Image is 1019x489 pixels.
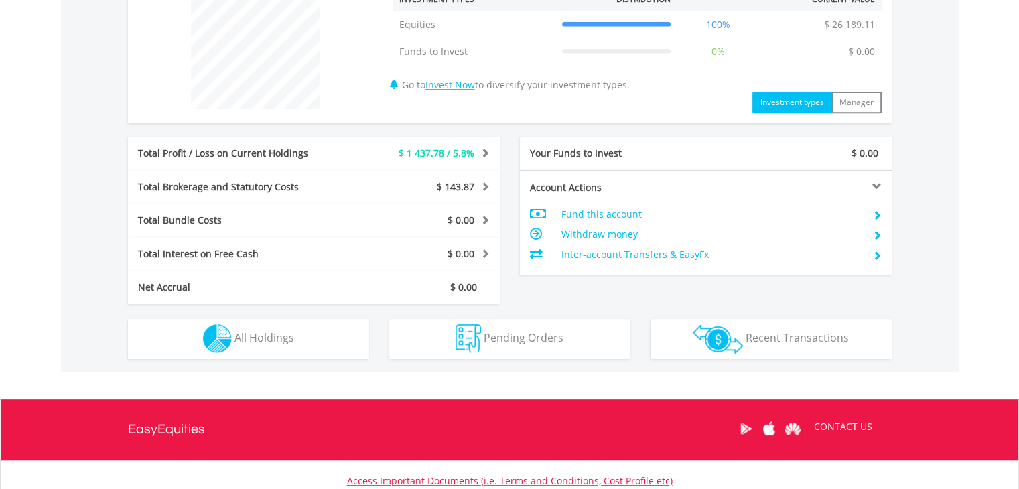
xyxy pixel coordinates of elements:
a: Google Play [734,408,758,449]
button: Pending Orders [389,319,630,359]
div: Total Interest on Free Cash [128,247,345,261]
div: Your Funds to Invest [520,147,706,160]
a: Access Important Documents (i.e. Terms and Conditions, Cost Profile etc) [347,474,673,487]
button: All Holdings [128,319,369,359]
td: $ 0.00 [841,38,882,65]
a: Invest Now [425,78,475,91]
span: All Holdings [234,330,294,345]
span: $ 0.00 [852,147,878,159]
span: $ 1 437.78 / 5.8% [399,147,474,159]
span: $ 0.00 [448,247,474,260]
a: CONTACT US [805,408,882,445]
td: Inter-account Transfers & EasyFx [561,244,862,265]
td: Fund this account [561,204,862,224]
span: Recent Transactions [746,330,849,345]
span: $ 0.00 [450,281,477,293]
div: Total Brokerage and Statutory Costs [128,180,345,194]
button: Manager [831,92,882,113]
a: Huawei [781,408,805,449]
td: $ 26 189.11 [817,11,882,38]
img: transactions-zar-wht.png [693,324,743,354]
span: $ 0.00 [448,214,474,226]
a: EasyEquities [128,399,205,460]
div: Net Accrual [128,281,345,294]
button: Investment types [752,92,832,113]
span: Pending Orders [484,330,563,345]
img: pending_instructions-wht.png [456,324,481,353]
td: Funds to Invest [393,38,555,65]
div: Account Actions [520,181,706,194]
td: Equities [393,11,555,38]
span: $ 143.87 [437,180,474,193]
a: Apple [758,408,781,449]
td: 0% [677,38,759,65]
td: 100% [677,11,759,38]
div: Total Bundle Costs [128,214,345,227]
img: holdings-wht.png [203,324,232,353]
button: Recent Transactions [651,319,892,359]
td: Withdraw money [561,224,862,244]
div: Total Profit / Loss on Current Holdings [128,147,345,160]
